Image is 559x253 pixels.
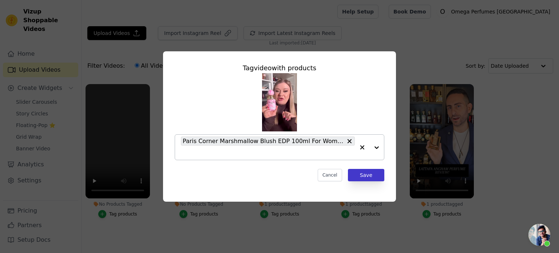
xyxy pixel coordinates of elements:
[528,224,550,246] a: Open chat
[175,63,384,73] div: Tag video with products
[183,137,344,146] span: Paris Corner Marshmallow Blush EDP 100ml For Woman
[348,169,384,181] button: Save
[262,73,297,131] img: tn-5da897befe844d5b99ad87e6521c3303.png
[318,169,342,181] button: Cancel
